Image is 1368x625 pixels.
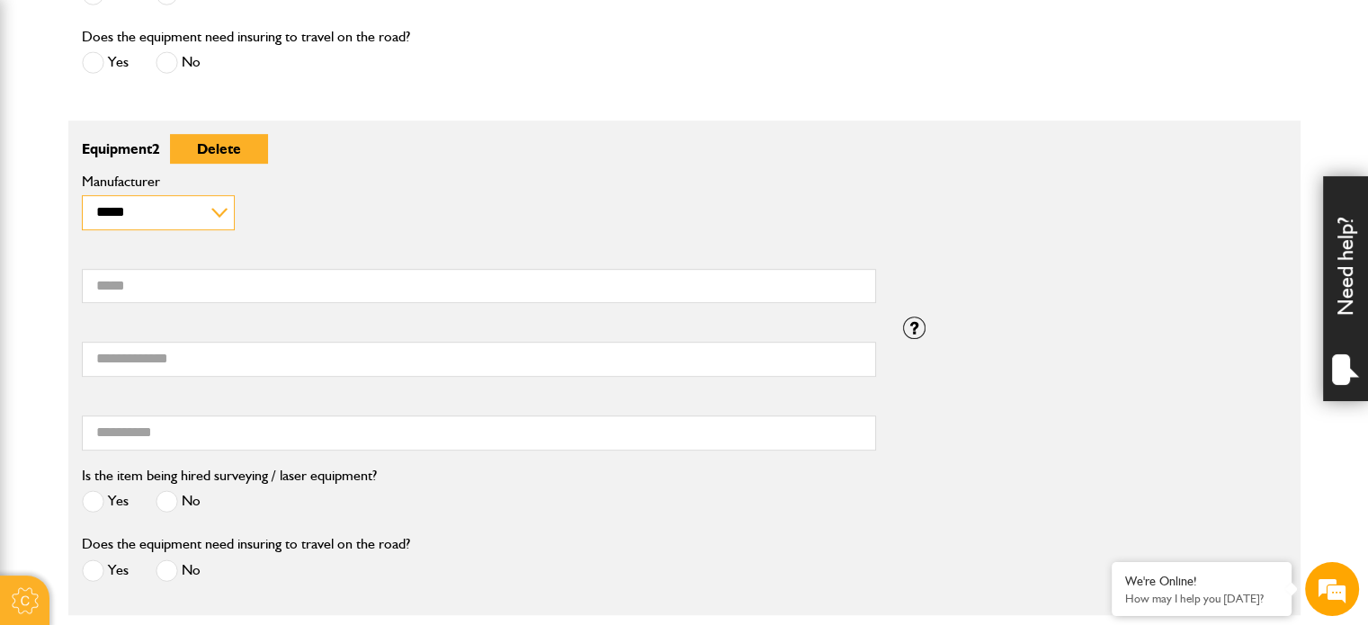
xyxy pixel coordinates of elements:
label: Manufacturer [82,174,876,189]
label: No [156,559,201,582]
em: Start Chat [245,489,326,513]
label: Does the equipment need insuring to travel on the road? [82,537,410,551]
p: How may I help you today? [1125,592,1278,605]
input: Enter your last name [23,166,328,206]
label: Is the item being hired surveying / laser equipment? [82,469,377,483]
label: Yes [82,51,129,74]
p: Equipment [82,134,876,164]
input: Enter your email address [23,219,328,259]
div: We're Online! [1125,574,1278,589]
div: Chat with us now [94,101,302,124]
span: 2 [152,140,160,157]
input: Enter your phone number [23,272,328,312]
img: d_20077148190_company_1631870298795_20077148190 [31,100,76,125]
div: Need help? [1323,176,1368,401]
textarea: Type your message and hit 'Enter' [23,326,328,474]
label: Yes [82,490,129,513]
button: Delete [170,134,268,164]
label: Does the equipment need insuring to travel on the road? [82,30,410,44]
label: No [156,490,201,513]
label: No [156,51,201,74]
label: Yes [82,559,129,582]
div: Minimize live chat window [295,9,338,52]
